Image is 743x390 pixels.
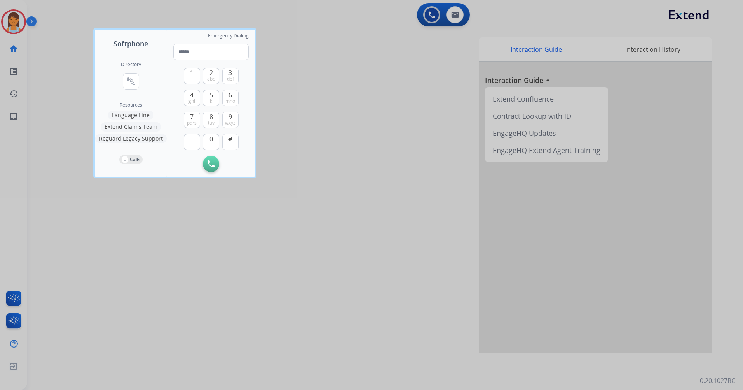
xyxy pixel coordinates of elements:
span: Resources [120,102,142,108]
button: 0 [203,134,219,150]
button: 2abc [203,68,219,84]
span: wxyz [225,120,235,126]
button: 8tuv [203,112,219,128]
button: 9wxyz [222,112,239,128]
span: tuv [208,120,215,126]
h2: Directory [121,61,141,68]
span: jkl [209,98,213,104]
img: call-button [208,160,215,167]
button: 3def [222,68,239,84]
span: 9 [228,112,232,121]
button: Language Line [108,111,153,120]
span: + [190,134,194,144]
span: 5 [209,90,213,100]
span: 3 [228,68,232,77]
span: 8 [209,112,213,121]
mat-icon: connect_without_contact [126,77,136,86]
span: 2 [209,68,213,77]
span: 4 [190,90,194,100]
span: # [228,134,232,144]
button: # [222,134,239,150]
span: 0 [209,134,213,144]
p: 0 [122,156,128,163]
button: 6mno [222,90,239,106]
span: 7 [190,112,194,121]
p: 0.20.1027RC [700,376,735,385]
button: 7pqrs [184,112,200,128]
button: Extend Claims Team [101,122,161,132]
button: Reguard Legacy Support [95,134,167,143]
span: Softphone [113,38,148,49]
span: abc [207,76,215,82]
button: 5jkl [203,90,219,106]
span: def [227,76,234,82]
span: 1 [190,68,194,77]
span: mno [225,98,235,104]
button: + [184,134,200,150]
span: 6 [228,90,232,100]
button: 0Calls [119,155,143,164]
button: 4ghi [184,90,200,106]
p: Calls [130,156,140,163]
span: pqrs [187,120,197,126]
span: ghi [188,98,195,104]
button: 1 [184,68,200,84]
span: Emergency Dialing [208,33,249,39]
